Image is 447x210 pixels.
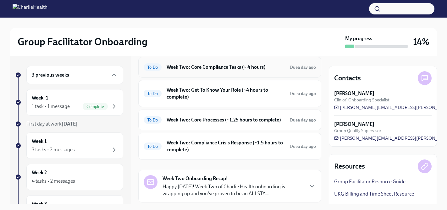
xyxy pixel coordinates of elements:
h6: Week Two: Compliance Crisis Response (~1.5 hours to complete) [167,139,285,153]
h6: Week 2 [32,169,47,176]
strong: a day ago [298,117,316,123]
a: To DoWeek Two: Core Processes (~1.25 hours to complete)Duea day ago [144,115,316,125]
h6: Week -1 [32,94,48,101]
span: October 13th, 2025 08:00 [290,117,316,123]
h6: Week Two: Core Compliance Tasks (~ 4 hours) [167,64,285,71]
strong: [PERSON_NAME] [334,90,374,97]
p: Happy [DATE]! Week Two of Charlie Health onboarding is wrapping up and you've proven to be an ALL... [163,183,303,197]
h6: Week 1 [32,138,47,145]
h3: 14% [413,36,429,47]
a: Week 13 tasks • 2 messages [15,132,123,159]
h6: 3 previous weeks [32,72,69,78]
span: Group Quality Supervisor [334,128,381,134]
a: First day at work[DATE] [15,121,123,127]
h4: Resources [334,162,365,171]
a: To DoWeek Two: Get To Know Your Role (~4 hours to complete)Duea day ago [144,85,316,102]
span: To Do [144,91,162,96]
a: UKG Billing and Time Sheet Resource [334,191,414,197]
div: 1 task • 1 message [32,103,70,110]
strong: a day ago [298,144,316,149]
span: October 13th, 2025 08:00 [290,64,316,70]
span: October 13th, 2025 08:00 [290,91,316,97]
span: First day at work [26,121,78,127]
strong: a day ago [298,65,316,70]
strong: [DATE] [62,121,78,127]
div: 3 tasks • 2 messages [32,146,75,153]
a: How to Submit an IT Ticket [334,203,392,210]
h6: Week 3 [32,201,47,207]
span: To Do [144,65,162,70]
a: Group Facilitator Resource Guide [334,178,406,185]
h6: Week Two: Get To Know Your Role (~4 hours to complete) [167,87,285,100]
span: To Do [144,118,162,122]
h2: Group Facilitator Onboarding [18,35,147,48]
h4: Contacts [334,73,361,83]
span: Due [290,65,316,70]
strong: My progress [345,35,372,42]
a: Week -11 task • 1 messageComplete [15,89,123,116]
strong: a day ago [298,91,316,96]
span: October 13th, 2025 08:00 [290,143,316,149]
span: Due [290,144,316,149]
strong: [PERSON_NAME] [334,121,374,128]
strong: Week Two Onboarding Recap! [163,175,228,182]
div: 4 tasks • 2 messages [32,178,75,185]
a: To DoWeek Two: Core Compliance Tasks (~ 4 hours)Duea day ago [144,62,316,72]
span: Clinical Onboarding Specialist [334,97,389,103]
span: To Do [144,144,162,149]
a: Week 24 tasks • 2 messages [15,164,123,190]
a: To DoWeek Two: Compliance Crisis Response (~1.5 hours to complete)Duea day ago [144,138,316,154]
div: 3 previous weeks [26,66,123,84]
h6: Week Two: Core Processes (~1.25 hours to complete) [167,116,285,123]
span: Due [290,91,316,96]
img: CharlieHealth [13,4,47,14]
span: Due [290,117,316,123]
span: Complete [83,104,108,109]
